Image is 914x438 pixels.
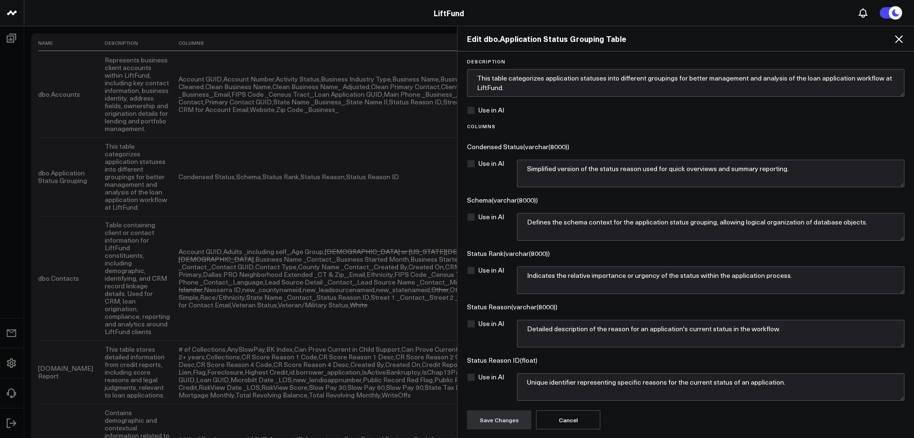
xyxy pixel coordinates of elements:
div: Schema ( varchar(8000) ) [467,197,904,204]
textarea: Unique identifier representing specific reasons for the current status of an application. [517,373,904,401]
a: LiftFund [434,8,464,18]
label: Use in AI [467,373,504,381]
label: Use in AI [467,266,504,274]
button: Save Changes [467,410,531,429]
textarea: Indicates the relative importance or urgency of the status within the application process. [517,266,904,294]
textarea: Detailed description of the reason for an application's current status in the workflow. [517,320,904,347]
textarea: This table categorizes application statuses into different groupings for better management and an... [467,69,904,97]
textarea: Defines the schema context for the application status grouping, allowing logical organization of ... [517,213,904,241]
h2: Edit dbo.Application Status Grouping Table [467,33,904,44]
label: Use in AI [467,160,504,167]
button: Cancel [536,410,600,429]
div: Status Reason ( varchar(8000) ) [467,304,904,310]
label: Columns [467,123,904,129]
div: Condensed Status ( varchar(8000) ) [467,143,904,150]
div: Status Rank ( varchar(8000) ) [467,250,904,257]
label: Use in AI [467,106,504,114]
label: Use in AI [467,320,504,327]
label: Use in AI [467,213,504,221]
textarea: Simplified version of the status reason used for quick overviews and summary reporting. [517,160,904,187]
label: Description [467,59,904,64]
div: Status Reason ID ( float ) [467,357,904,364]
